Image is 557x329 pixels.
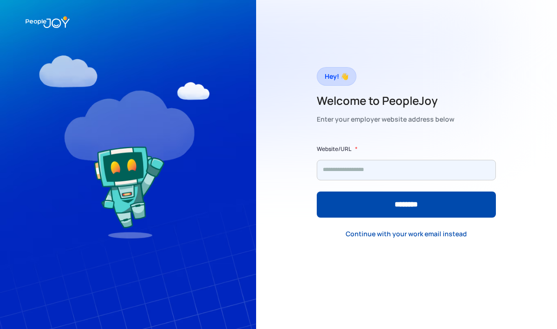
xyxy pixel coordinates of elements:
[325,70,348,83] div: Hey! 👋
[317,113,454,126] div: Enter your employer website address below
[317,144,496,218] form: Form
[317,144,351,154] label: Website/URL
[346,229,467,239] div: Continue with your work email instead
[317,93,454,108] h2: Welcome to PeopleJoy
[338,225,474,244] a: Continue with your work email instead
